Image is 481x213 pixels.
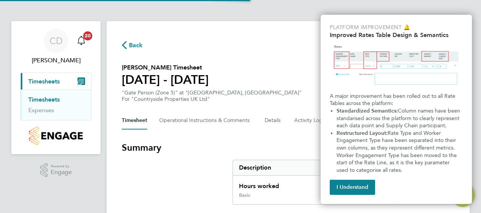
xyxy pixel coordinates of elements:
[11,21,101,154] nav: Main navigation
[337,130,388,136] strong: Restructured Layout:
[122,90,302,102] div: "Gate Person (Zone 5)" at "[GEOGRAPHIC_DATA], [GEOGRAPHIC_DATA]"
[321,15,472,204] div: Improved Rate Table Semantics
[51,169,72,176] span: Engage
[28,78,60,85] span: Timesheets
[28,106,54,114] a: Expenses
[122,63,209,72] h2: [PERSON_NAME] Timesheet
[122,96,302,102] div: For "Countryside Properties UK Ltd"
[265,111,282,130] button: Details
[233,160,455,205] div: Summary
[330,42,463,90] img: Updated Rates Table Design & Semantics
[29,127,82,145] img: countryside-properties-logo-retina.png
[28,96,60,103] a: Timesheets
[330,93,463,107] p: A major improvement has been rolled out to all Rate Tables across the platform:
[159,111,253,130] button: Operational Instructions & Comments
[337,108,398,114] strong: Standardized Semantics:
[51,163,72,170] span: Powered by
[337,130,458,173] span: Rate Type and Worker Engagement Type have been separated into their own columns, as they represen...
[239,192,250,198] div: Basic
[330,31,463,39] h2: Improved Rates Table Design & Semantics
[83,31,92,40] span: 20
[233,160,399,175] div: Description
[50,36,63,46] span: CD
[337,108,462,129] span: Column names have been standarised across the platform to clearly represent each data point and S...
[20,29,92,65] a: Go to account details
[330,180,375,195] button: I Understand
[20,56,92,65] span: Chris Dickerson
[233,176,399,192] div: Hours worked
[294,111,326,130] button: Activity Logs
[330,24,463,31] p: Platform Improvement 🔔
[122,142,455,154] h3: Summary
[129,41,143,50] span: Back
[122,72,209,87] h1: [DATE] - [DATE]
[122,111,147,130] button: Timesheet
[20,127,92,145] a: Go to home page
